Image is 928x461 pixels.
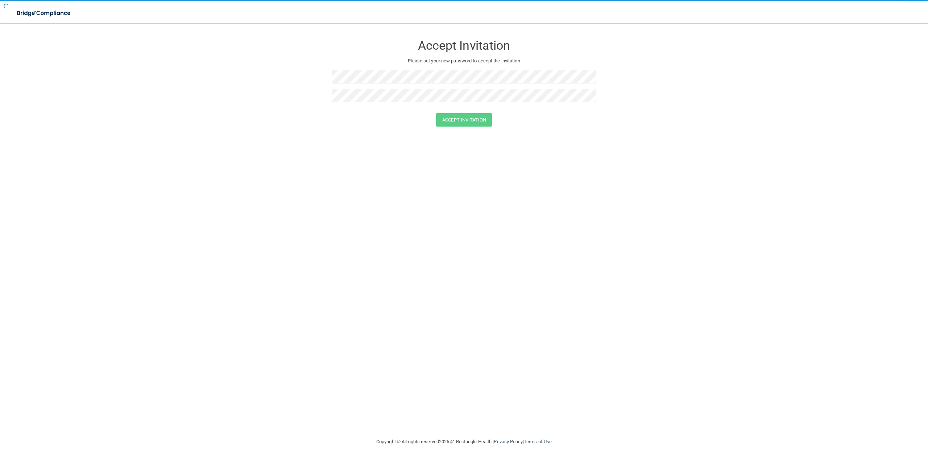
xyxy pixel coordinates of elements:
div: Copyright © All rights reserved 2025 @ Rectangle Health | | [332,430,596,453]
button: Accept Invitation [436,113,492,127]
h3: Accept Invitation [332,39,596,52]
img: bridge_compliance_login_screen.278c3ca4.svg [11,6,78,21]
p: Please set your new password to accept the invitation [337,57,591,65]
a: Terms of Use [524,439,552,444]
a: Privacy Policy [494,439,522,444]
